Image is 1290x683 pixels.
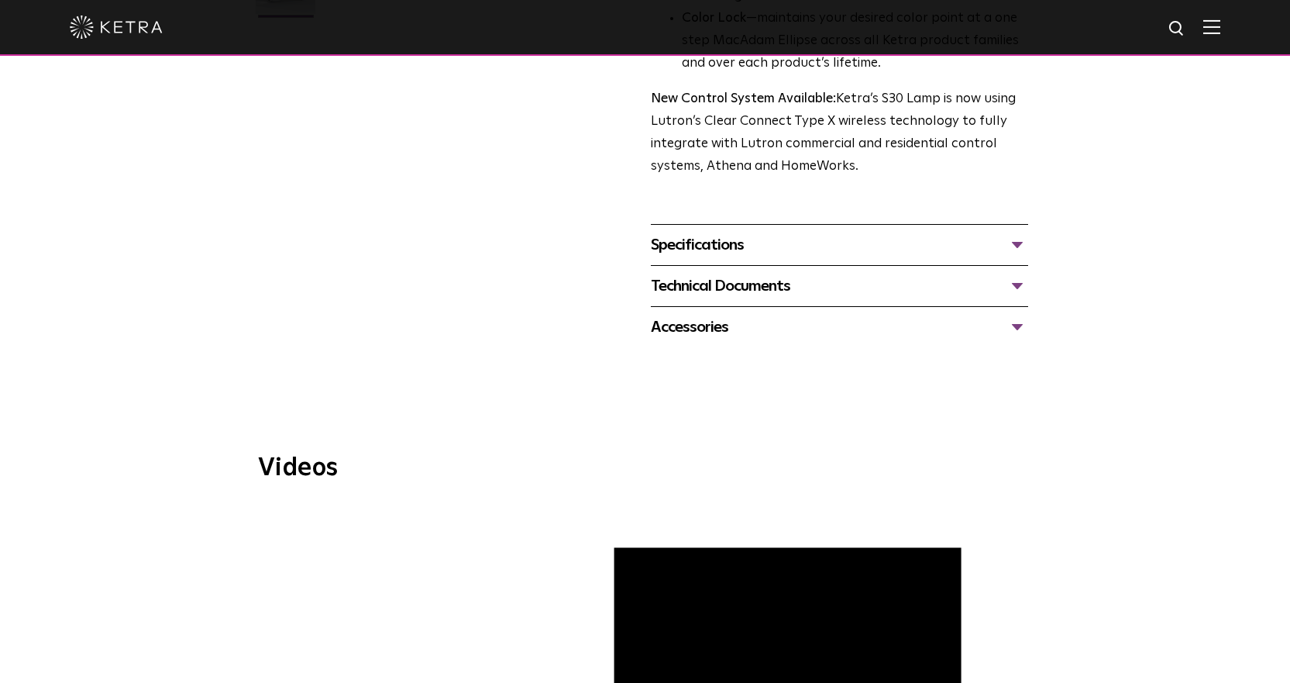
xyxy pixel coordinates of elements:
[651,274,1028,298] div: Technical Documents
[651,92,836,105] strong: New Control System Available:
[70,16,163,39] img: ketra-logo-2019-white
[651,88,1028,178] p: Ketra’s S30 Lamp is now using Lutron’s Clear Connect Type X wireless technology to fully integrat...
[651,315,1028,340] div: Accessories
[1168,19,1187,39] img: search icon
[1203,19,1220,34] img: Hamburger%20Nav.svg
[651,233,1028,257] div: Specifications
[258,456,1033,481] h3: Videos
